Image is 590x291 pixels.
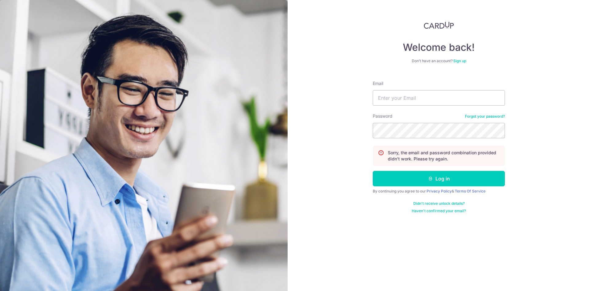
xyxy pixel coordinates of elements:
div: Don’t have an account? [373,59,505,63]
img: CardUp Logo [424,22,454,29]
a: Terms Of Service [455,189,486,193]
label: Email [373,80,383,87]
div: By continuing you agree to our & [373,189,505,194]
a: Forgot your password? [465,114,505,119]
label: Password [373,113,392,119]
button: Log in [373,171,505,186]
a: Sign up [453,59,466,63]
p: Sorry, the email and password combination provided didn't work. Please try again. [388,150,500,162]
a: Didn't receive unlock details? [413,201,465,206]
input: Enter your Email [373,90,505,106]
h4: Welcome back! [373,41,505,54]
a: Haven't confirmed your email? [412,208,466,213]
a: Privacy Policy [427,189,452,193]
